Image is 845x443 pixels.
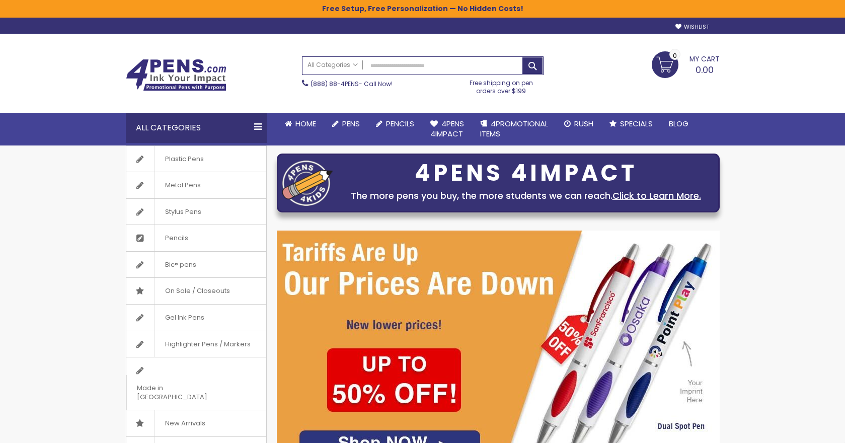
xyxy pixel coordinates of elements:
img: four_pen_logo.png [282,160,333,206]
span: Metal Pens [155,172,211,198]
a: New Arrivals [126,410,266,436]
span: Bic® pens [155,252,206,278]
a: All Categories [302,57,363,73]
a: 0.00 0 [652,51,720,77]
a: Wishlist [675,23,709,31]
div: Free shipping on pen orders over $199 [459,75,544,95]
span: - Call Now! [311,80,393,88]
a: Pencils [368,113,422,135]
div: The more pens you buy, the more students we can reach. [338,189,714,203]
a: On Sale / Closeouts [126,278,266,304]
a: Metal Pens [126,172,266,198]
span: All Categories [308,61,358,69]
a: Pens [324,113,368,135]
a: 4PROMOTIONALITEMS [472,113,556,145]
div: 4PENS 4IMPACT [338,163,714,184]
a: Stylus Pens [126,199,266,225]
span: Stylus Pens [155,199,211,225]
span: Blog [669,118,688,129]
a: Click to Learn More. [612,189,701,202]
span: Pens [342,118,360,129]
a: Gel Ink Pens [126,305,266,331]
span: 4Pens 4impact [430,118,464,139]
a: (888) 88-4PENS [311,80,359,88]
a: Rush [556,113,601,135]
span: Pencils [386,118,414,129]
a: Home [277,113,324,135]
span: Plastic Pens [155,146,214,172]
img: 4Pens Custom Pens and Promotional Products [126,59,226,91]
div: All Categories [126,113,267,143]
span: Made in [GEOGRAPHIC_DATA] [126,375,241,410]
span: Home [295,118,316,129]
a: Specials [601,113,661,135]
span: 0 [673,51,677,60]
span: New Arrivals [155,410,215,436]
span: 0.00 [696,63,714,76]
span: Highlighter Pens / Markers [155,331,261,357]
span: 4PROMOTIONAL ITEMS [480,118,548,139]
a: Blog [661,113,697,135]
span: On Sale / Closeouts [155,278,240,304]
a: Highlighter Pens / Markers [126,331,266,357]
span: Pencils [155,225,198,251]
a: Made in [GEOGRAPHIC_DATA] [126,357,266,410]
a: Plastic Pens [126,146,266,172]
a: Bic® pens [126,252,266,278]
span: Gel Ink Pens [155,305,214,331]
a: Pencils [126,225,266,251]
a: 4Pens4impact [422,113,472,145]
span: Rush [574,118,593,129]
span: Specials [620,118,653,129]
